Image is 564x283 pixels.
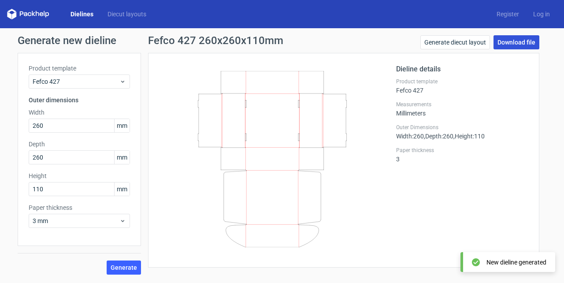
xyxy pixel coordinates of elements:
[396,78,528,94] div: Fefco 427
[29,171,130,180] label: Height
[33,216,119,225] span: 3 mm
[63,10,100,19] a: Dielines
[18,35,546,46] h1: Generate new dieline
[490,10,526,19] a: Register
[396,64,528,74] h2: Dieline details
[486,258,546,267] div: New dieline generated
[493,35,539,49] a: Download file
[396,101,528,117] div: Millimeters
[396,78,528,85] label: Product template
[453,133,485,140] span: , Height : 110
[114,119,130,132] span: mm
[396,101,528,108] label: Measurements
[33,77,119,86] span: Fefco 427
[148,35,283,46] h1: Fefco 427 260x260x110mm
[111,264,137,271] span: Generate
[396,147,528,163] div: 3
[396,124,528,131] label: Outer Dimensions
[424,133,453,140] span: , Depth : 260
[29,96,130,104] h3: Outer dimensions
[29,203,130,212] label: Paper thickness
[396,147,528,154] label: Paper thickness
[420,35,490,49] a: Generate diecut layout
[29,108,130,117] label: Width
[114,182,130,196] span: mm
[396,133,424,140] span: Width : 260
[107,261,141,275] button: Generate
[114,151,130,164] span: mm
[100,10,153,19] a: Diecut layouts
[29,64,130,73] label: Product template
[526,10,557,19] a: Log in
[29,140,130,149] label: Depth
